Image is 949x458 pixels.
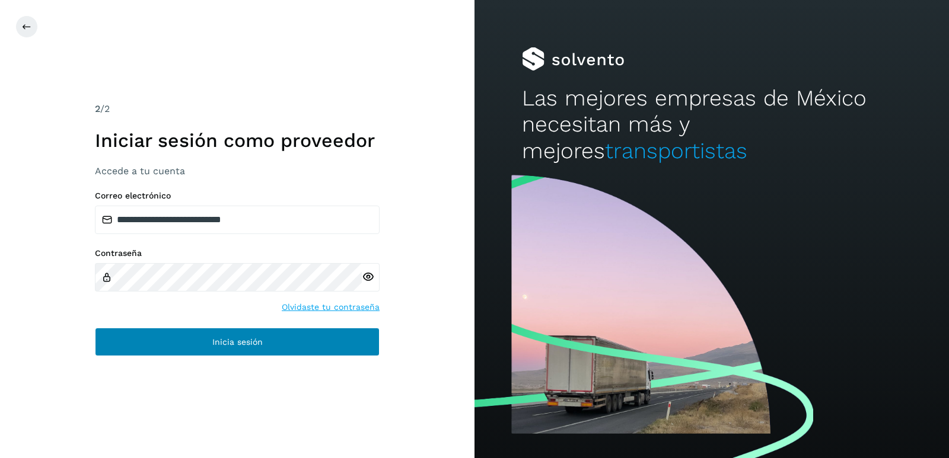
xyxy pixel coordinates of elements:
h2: Las mejores empresas de México necesitan más y mejores [522,85,902,164]
h3: Accede a tu cuenta [95,165,380,177]
button: Inicia sesión [95,328,380,356]
span: 2 [95,103,100,114]
a: Olvidaste tu contraseña [282,301,380,313]
h1: Iniciar sesión como proveedor [95,129,380,152]
label: Contraseña [95,248,380,258]
span: transportistas [605,138,747,164]
div: /2 [95,102,380,116]
label: Correo electrónico [95,191,380,201]
span: Inicia sesión [212,338,263,346]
